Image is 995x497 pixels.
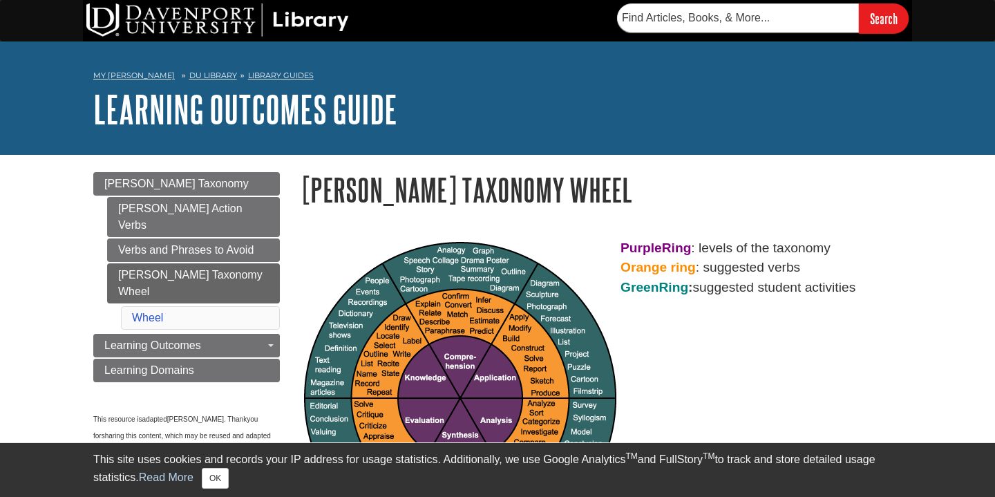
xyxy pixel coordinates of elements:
a: Verbs and Phrases to Avoid [107,238,280,262]
span: sharing this content, which may be reused and adapted under the Creative Commons . [93,432,277,456]
span: Learning Domains [104,364,194,376]
a: Learning Domains [93,359,280,382]
span: adapted [142,415,167,423]
strong: Orange ring [620,260,696,274]
a: DU Library [189,71,237,80]
input: Search [859,3,909,33]
strong: Ring [662,241,692,255]
h1: [PERSON_NAME] Taxonomy Wheel [301,172,902,207]
input: Find Articles, Books, & More... [617,3,859,32]
img: DU Library [86,3,349,37]
a: [PERSON_NAME] Action Verbs [107,197,280,237]
button: Close [202,468,229,489]
span: Ring [658,280,688,294]
a: [PERSON_NAME] Taxonomy Wheel [107,263,280,303]
sup: TM [625,451,637,461]
span: you for [93,415,260,440]
a: My [PERSON_NAME] [93,70,175,82]
span: [PERSON_NAME]. Thank [167,415,247,423]
a: Wheel [132,312,163,323]
div: This site uses cookies and records your IP address for usage statistics. Additionally, we use Goo... [93,451,902,489]
span: This resource is [93,415,142,423]
nav: breadcrumb [93,66,902,88]
strong: Purple [620,241,662,255]
a: Learning Outcomes [93,334,280,357]
span: Learning Outcomes [104,339,201,351]
a: [PERSON_NAME] Taxonomy [93,172,280,196]
a: Library Guides [248,71,314,80]
strong: : [620,280,693,294]
p: : levels of the taxonomy : suggested verbs suggested student activities [301,238,902,298]
sup: TM [703,451,714,461]
a: Read More [139,471,193,483]
form: Searches DU Library's articles, books, and more [617,3,909,33]
span: Green [620,280,658,294]
a: Learning Outcomes Guide [93,88,397,131]
span: [PERSON_NAME] Taxonomy [104,178,249,189]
